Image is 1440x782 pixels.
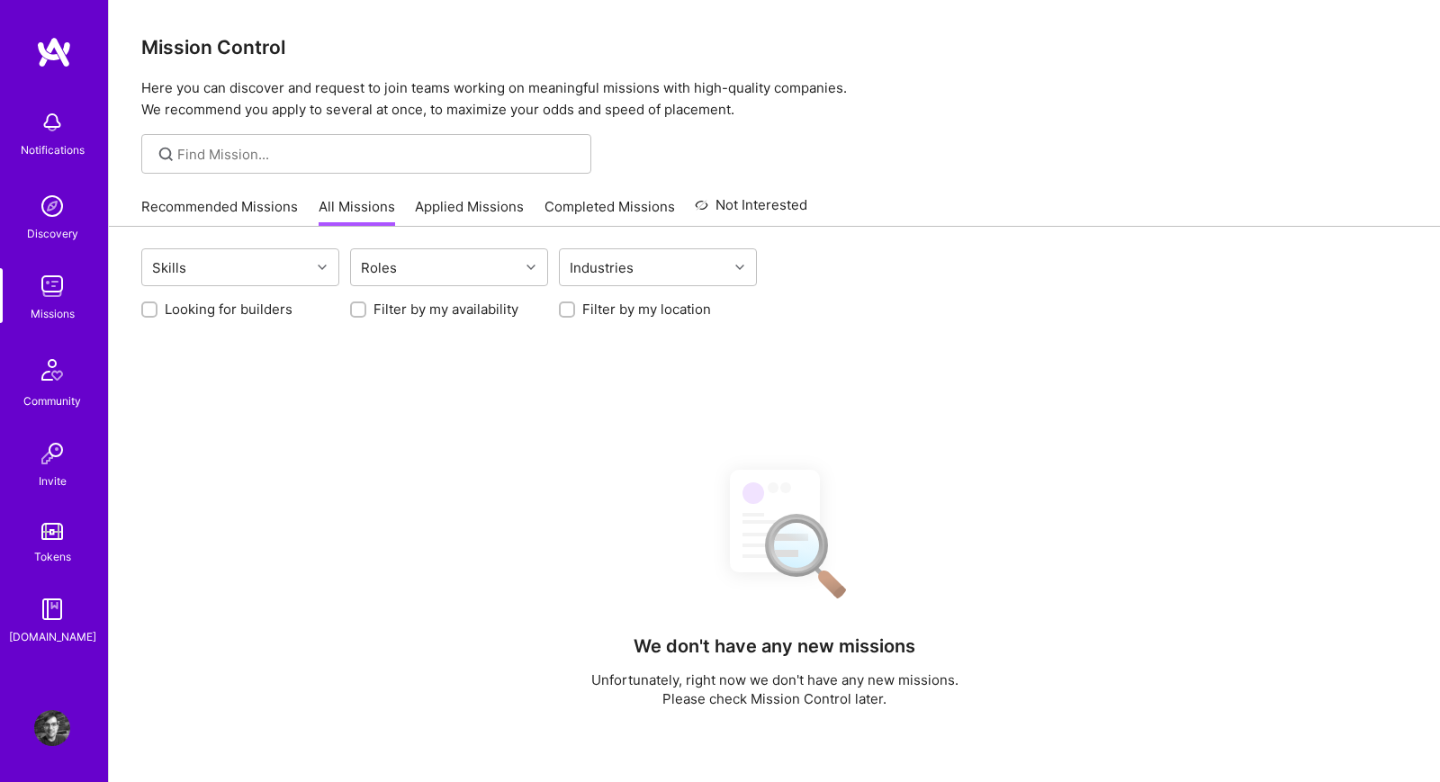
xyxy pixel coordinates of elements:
a: Recommended Missions [141,197,298,227]
img: teamwork [34,268,70,304]
label: Filter by my location [582,300,711,319]
div: Industries [565,255,638,281]
div: Missions [31,304,75,323]
img: guide book [34,591,70,627]
a: Not Interested [695,194,807,227]
label: Filter by my availability [373,300,518,319]
div: Skills [148,255,191,281]
div: Notifications [21,140,85,159]
a: Completed Missions [544,197,675,227]
p: Please check Mission Control later. [591,689,958,708]
img: Community [31,348,74,391]
img: tokens [41,523,63,540]
div: Discovery [27,224,78,243]
img: logo [36,36,72,68]
h4: We don't have any new missions [634,635,915,657]
div: Community [23,391,81,410]
label: Looking for builders [165,300,292,319]
img: No Results [698,454,851,611]
input: Find Mission... [177,145,578,164]
img: discovery [34,188,70,224]
i: icon Chevron [735,263,744,272]
h3: Mission Control [141,36,1408,58]
p: Unfortunately, right now we don't have any new missions. [591,670,958,689]
a: All Missions [319,197,395,227]
img: Invite [34,436,70,472]
div: Invite [39,472,67,490]
img: User Avatar [34,710,70,746]
a: User Avatar [30,710,75,746]
a: Applied Missions [415,197,524,227]
div: Tokens [34,547,71,566]
i: icon Chevron [318,263,327,272]
p: Here you can discover and request to join teams working on meaningful missions with high-quality ... [141,77,1408,121]
div: [DOMAIN_NAME] [9,627,96,646]
div: Roles [356,255,401,281]
i: icon Chevron [526,263,535,272]
img: bell [34,104,70,140]
i: icon SearchGrey [156,144,176,165]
